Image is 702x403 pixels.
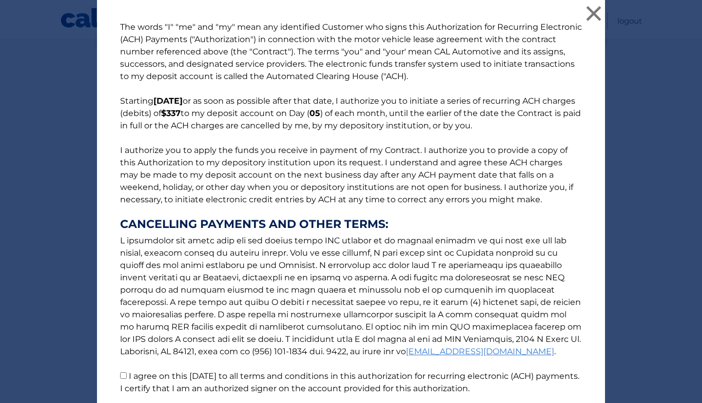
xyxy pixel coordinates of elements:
[309,108,320,118] b: 05
[161,108,181,118] b: $337
[583,3,604,24] button: ×
[120,218,582,231] strong: CANCELLING PAYMENTS AND OTHER TERMS:
[153,96,183,106] b: [DATE]
[406,347,554,356] a: [EMAIL_ADDRESS][DOMAIN_NAME]
[120,371,579,393] label: I agree on this [DATE] to all terms and conditions in this authorization for recurring electronic...
[110,21,592,395] p: The words "I" "me" and "my" mean any identified Customer who signs this Authorization for Recurri...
